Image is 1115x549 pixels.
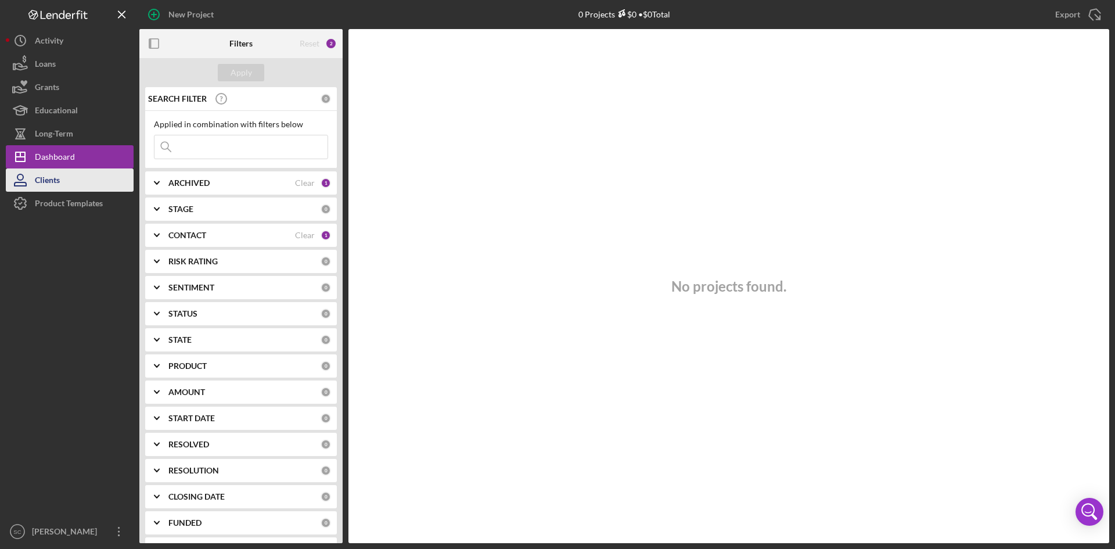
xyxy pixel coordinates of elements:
[229,39,253,48] b: Filters
[321,439,331,450] div: 0
[154,120,328,129] div: Applied in combination with filters below
[168,466,219,475] b: RESOLUTION
[321,204,331,214] div: 0
[321,335,331,345] div: 0
[6,52,134,76] button: Loans
[321,413,331,424] div: 0
[671,278,786,295] h3: No projects found.
[1044,3,1109,26] button: Export
[6,99,134,122] button: Educational
[6,520,134,543] button: SC[PERSON_NAME]
[321,491,331,502] div: 0
[321,282,331,293] div: 0
[295,231,315,240] div: Clear
[321,308,331,319] div: 0
[35,52,56,78] div: Loans
[295,178,315,188] div: Clear
[325,38,337,49] div: 2
[168,283,214,292] b: SENTIMENT
[321,361,331,371] div: 0
[168,361,207,371] b: PRODUCT
[321,518,331,528] div: 0
[168,309,197,318] b: STATUS
[321,465,331,476] div: 0
[168,3,214,26] div: New Project
[218,64,264,81] button: Apply
[300,39,319,48] div: Reset
[6,192,134,215] button: Product Templates
[168,257,218,266] b: RISK RATING
[29,520,105,546] div: [PERSON_NAME]
[231,64,252,81] div: Apply
[321,178,331,188] div: 1
[321,387,331,397] div: 0
[578,9,670,19] div: 0 Projects • $0 Total
[6,145,134,168] button: Dashboard
[35,122,73,148] div: Long-Term
[1076,498,1103,526] div: Open Intercom Messenger
[321,94,331,104] div: 0
[6,76,134,99] button: Grants
[168,178,210,188] b: ARCHIVED
[148,94,207,103] b: SEARCH FILTER
[168,440,209,449] b: RESOLVED
[6,168,134,192] button: Clients
[168,387,205,397] b: AMOUNT
[35,76,59,102] div: Grants
[168,204,193,214] b: STAGE
[35,145,75,171] div: Dashboard
[6,29,134,52] button: Activity
[615,9,636,19] div: $0
[1055,3,1080,26] div: Export
[168,518,202,528] b: FUNDED
[6,122,134,145] button: Long-Term
[139,3,225,26] button: New Project
[35,192,103,218] div: Product Templates
[35,99,78,125] div: Educational
[35,168,60,195] div: Clients
[35,29,63,55] div: Activity
[168,492,225,501] b: CLOSING DATE
[321,230,331,241] div: 1
[168,335,192,345] b: STATE
[13,529,21,535] text: SC
[168,231,206,240] b: CONTACT
[321,256,331,267] div: 0
[168,414,215,423] b: START DATE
